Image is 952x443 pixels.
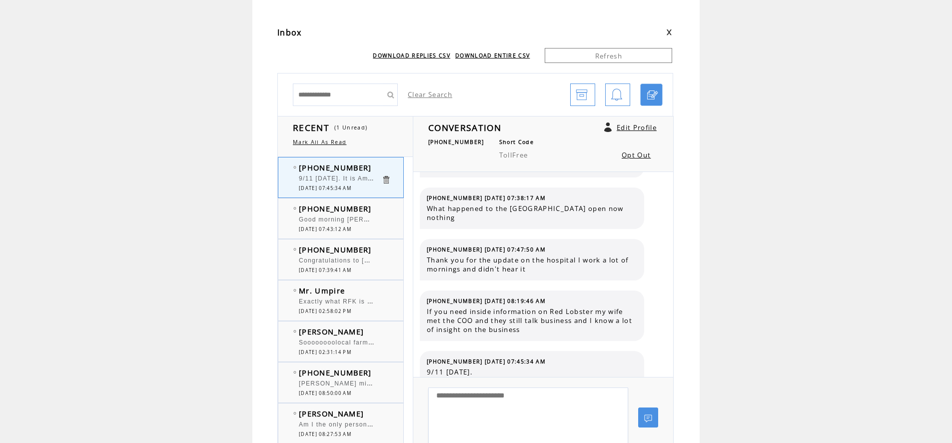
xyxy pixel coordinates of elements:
a: Opt Out [622,150,651,159]
span: What happened to the [GEOGRAPHIC_DATA] open now nothing [427,204,637,222]
span: [DATE] 07:45:34 AM [299,185,351,191]
span: [PHONE_NUMBER] [DATE] 07:45:34 AM [427,358,546,365]
span: [PHONE_NUMBER] [299,367,372,377]
img: bulletEmpty.png [293,248,296,250]
span: [PHONE_NUMBER] [DATE] 07:47:50 AM [427,246,546,253]
img: bulletEmpty.png [293,412,296,414]
a: Click to delete these messgaes [381,175,391,184]
span: 9/11 [DATE]. It is America's pain, and a memory we all share. We will never forget. [299,172,572,182]
span: [DATE] 02:31:14 PM [299,349,351,355]
a: Mark All As Read [293,138,346,145]
a: Clear Search [408,90,452,99]
span: [DATE] 02:58:02 PM [299,308,351,314]
span: Congratulations to [PERSON_NAME] !! I see why she is Teacher of the year!! Wonderful!! [PERSON_NA... [299,254,836,264]
img: bulletEmpty.png [293,166,296,168]
span: [PERSON_NAME] [299,326,364,336]
span: [PERSON_NAME] [299,408,364,418]
span: RECENT [293,121,329,133]
a: Click to edit user profile [604,122,612,132]
img: bell.png [611,84,623,106]
img: archive.png [576,84,588,106]
input: Submit [383,83,398,106]
span: Short Code [499,138,534,145]
span: [PHONE_NUMBER] [DATE] 08:19:46 AM [427,297,546,304]
span: (1 Unread) [334,124,367,131]
img: bulletEmpty.png [293,330,296,332]
span: [DATE] 07:39:41 AM [299,267,351,273]
span: Exactly what RFK is saying. Too many poisons are going into our body. [299,295,533,305]
span: Am I the only person in the world who HATES the Red Lobster biscuits? Good show, fellas! --[PERSO... [299,421,678,428]
a: DOWNLOAD ENTIRE CSV [455,52,530,59]
span: If you need inside information on Red Lobster my wife met the COO and they still talk business an... [427,307,637,334]
a: Click to start a chat with mobile number by SMS [640,83,663,106]
span: [PHONE_NUMBER] [299,162,372,172]
span: [DATE] 08:50:00 AM [299,390,351,396]
img: bulletEmpty.png [293,207,296,209]
img: bulletEmpty.png [293,289,296,291]
span: Soooooooolocal farmers markets good or contaminated bad? [299,336,499,346]
span: [PHONE_NUMBER] [299,203,372,213]
span: [PHONE_NUMBER] [428,138,484,145]
span: [PHONE_NUMBER] [299,244,372,254]
a: DOWNLOAD REPLIES CSV [373,52,450,59]
span: [DATE] 08:27:53 AM [299,431,351,437]
a: Refresh [545,48,672,63]
span: Mr. Umpire [299,285,345,295]
span: Inbox [277,27,302,38]
span: 9/11 [DATE]. It is America's pain, and a memory we all share. We will never forget. [427,367,637,394]
span: CONVERSATION [428,121,501,133]
span: [PHONE_NUMBER] [DATE] 07:38:17 AM [427,194,546,201]
span: TollFree [499,150,528,159]
a: Edit Profile [617,123,657,132]
img: bulletEmpty.png [293,371,296,373]
span: Thank you for the update on the hospital I work a lot of mornings and didn't hear it [427,255,637,273]
span: [PERSON_NAME] might be the [PERSON_NAME] of the Radio world [299,377,523,387]
span: Good morning [PERSON_NAME] and Big [PERSON_NAME]. [PERSON_NAME], enjoyed your interview with the ... [299,213,731,223]
span: [DATE] 07:43:12 AM [299,226,351,232]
